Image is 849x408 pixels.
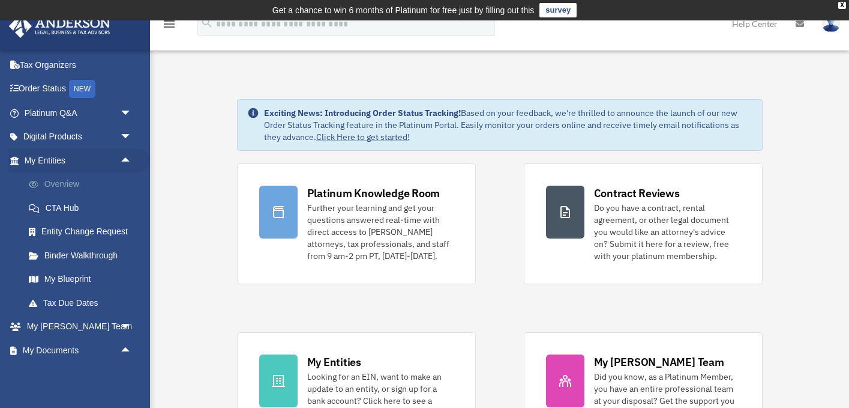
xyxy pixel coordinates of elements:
[120,101,144,126] span: arrow_drop_down
[8,77,150,102] a: Order StatusNEW
[272,3,535,17] div: Get a chance to win 6 months of Platinum for free just by filling out this
[307,186,440,201] div: Platinum Knowledge Room
[120,315,144,339] span: arrow_drop_down
[17,362,150,386] a: Box
[17,291,150,315] a: Tax Due Dates
[524,163,763,284] a: Contract Reviews Do you have a contract, rental agreement, or other legal document you would like...
[120,338,144,363] span: arrow_drop_up
[200,16,214,29] i: search
[594,186,680,201] div: Contract Reviews
[307,202,454,262] div: Further your learning and get your questions answered real-time with direct access to [PERSON_NAM...
[8,53,150,77] a: Tax Organizers
[822,15,840,32] img: User Pic
[120,125,144,150] span: arrow_drop_down
[8,148,150,172] a: My Entitiesarrow_drop_up
[8,315,150,339] a: My [PERSON_NAME] Teamarrow_drop_down
[69,80,95,98] div: NEW
[17,172,150,196] a: Overview
[264,108,461,118] strong: Exciting News: Introducing Order Status Tracking!
[838,2,846,9] div: close
[594,355,724,370] div: My [PERSON_NAME] Team
[17,267,150,291] a: My Blueprint
[17,196,150,220] a: CTA Hub
[17,243,150,267] a: Binder Walkthrough
[162,21,176,31] a: menu
[237,163,476,284] a: Platinum Knowledge Room Further your learning and get your questions answered real-time with dire...
[539,3,577,17] a: survey
[5,14,114,38] img: Anderson Advisors Platinum Portal
[307,355,361,370] div: My Entities
[316,132,410,142] a: Click Here to get started!
[594,202,740,262] div: Do you have a contract, rental agreement, or other legal document you would like an attorney's ad...
[17,220,150,244] a: Entity Change Request
[8,101,150,125] a: Platinum Q&Aarrow_drop_down
[8,125,150,149] a: Digital Productsarrow_drop_down
[8,338,150,362] a: My Documentsarrow_drop_up
[120,148,144,173] span: arrow_drop_up
[264,107,752,143] div: Based on your feedback, we're thrilled to announce the launch of our new Order Status Tracking fe...
[162,17,176,31] i: menu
